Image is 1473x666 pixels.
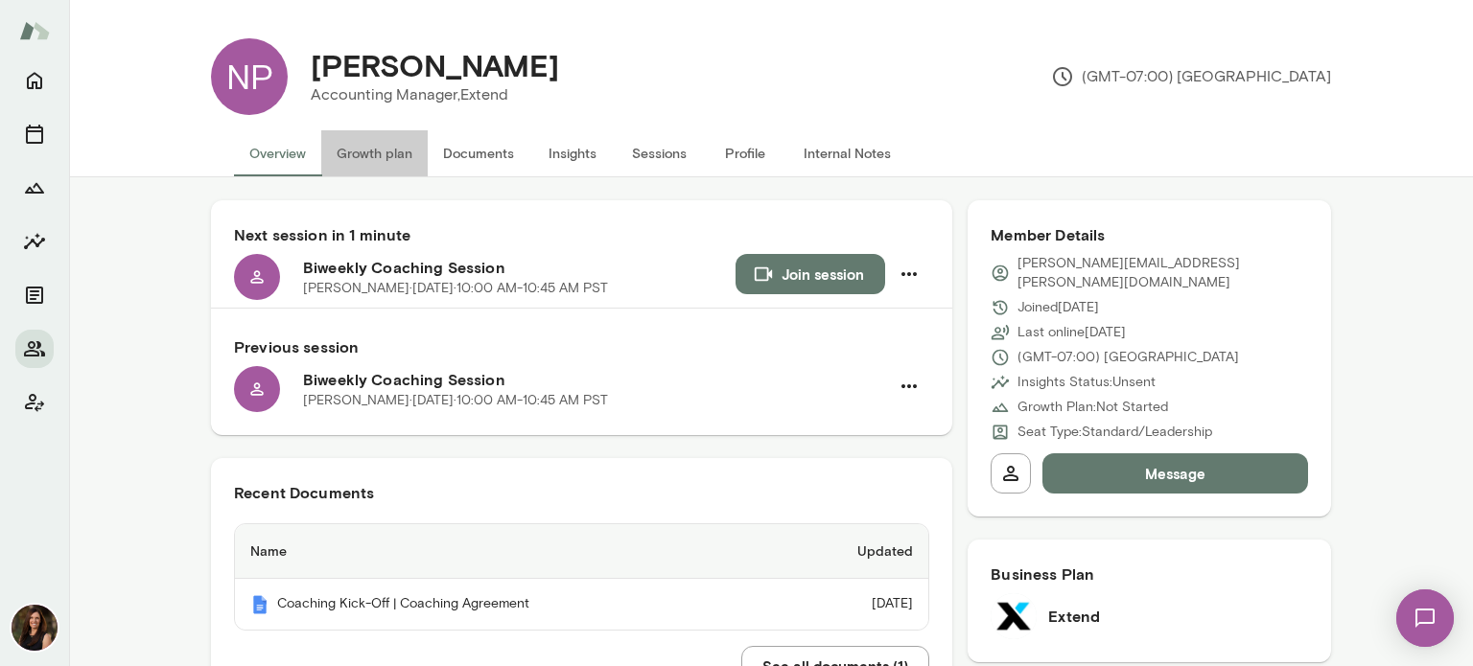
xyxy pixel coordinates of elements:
[529,130,616,176] button: Insights
[1017,373,1156,392] p: Insights Status: Unsent
[234,223,929,246] h6: Next session in 1 minute
[311,83,559,106] p: Accounting Manager, Extend
[211,38,288,115] div: NP
[15,330,54,368] button: Members
[1017,323,1126,342] p: Last online [DATE]
[15,169,54,207] button: Growth Plan
[303,368,889,391] h6: Biweekly Coaching Session
[235,579,778,630] th: Coaching Kick-Off | Coaching Agreement
[311,47,559,83] h4: [PERSON_NAME]
[15,115,54,153] button: Sessions
[303,256,736,279] h6: Biweekly Coaching Session
[1017,423,1212,442] p: Seat Type: Standard/Leadership
[1042,453,1308,494] button: Message
[15,383,54,422] button: Client app
[19,12,50,49] img: Mento
[303,279,608,298] p: [PERSON_NAME] · [DATE] · 10:00 AM-10:45 AM PST
[702,130,788,176] button: Profile
[428,130,529,176] button: Documents
[1017,298,1099,317] p: Joined [DATE]
[234,335,929,358] h6: Previous session
[616,130,702,176] button: Sessions
[1051,65,1331,88] p: (GMT-07:00) [GEOGRAPHIC_DATA]
[788,130,906,176] button: Internal Notes
[234,130,321,176] button: Overview
[250,595,269,614] img: Mento
[991,563,1308,586] h6: Business Plan
[991,223,1308,246] h6: Member Details
[736,254,885,294] button: Join session
[15,222,54,261] button: Insights
[1048,605,1100,628] h6: Extend
[321,130,428,176] button: Growth plan
[15,276,54,314] button: Documents
[303,391,608,410] p: [PERSON_NAME] · [DATE] · 10:00 AM-10:45 AM PST
[234,481,929,504] h6: Recent Documents
[778,579,929,630] td: [DATE]
[1017,254,1308,292] p: [PERSON_NAME][EMAIL_ADDRESS][PERSON_NAME][DOMAIN_NAME]
[1017,398,1168,417] p: Growth Plan: Not Started
[1017,348,1239,367] p: (GMT-07:00) [GEOGRAPHIC_DATA]
[12,605,58,651] img: Carrie Atkin
[778,524,929,579] th: Updated
[235,524,778,579] th: Name
[15,61,54,100] button: Home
